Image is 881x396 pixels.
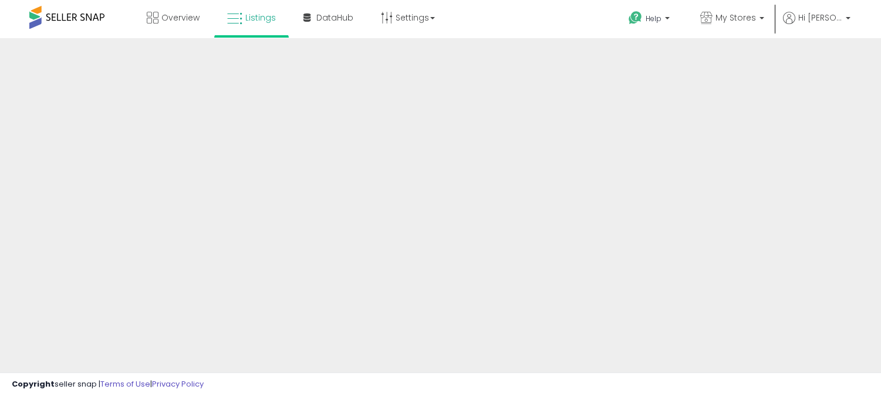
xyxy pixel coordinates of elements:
[161,12,200,24] span: Overview
[245,12,276,24] span: Listings
[12,378,55,390] strong: Copyright
[100,378,150,390] a: Terms of Use
[12,379,204,390] div: seller snap | |
[783,12,850,38] a: Hi [PERSON_NAME]
[152,378,204,390] a: Privacy Policy
[715,12,756,24] span: My Stores
[646,14,661,24] span: Help
[619,2,681,38] a: Help
[316,12,353,24] span: DataHub
[798,12,842,24] span: Hi [PERSON_NAME]
[628,11,643,25] i: Get Help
